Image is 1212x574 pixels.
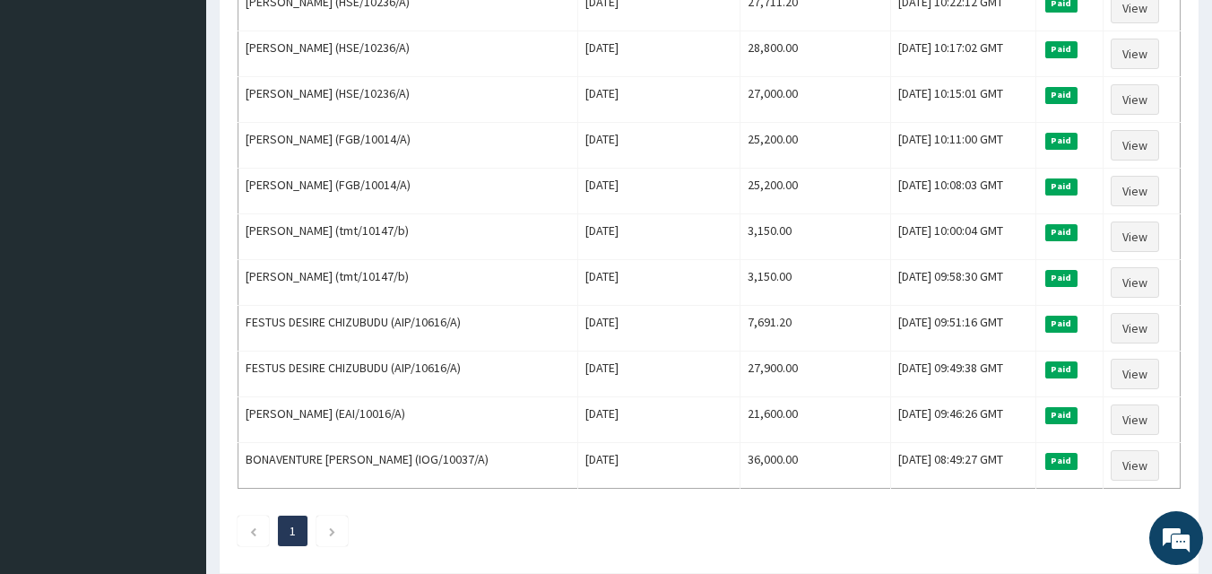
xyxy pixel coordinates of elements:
[1045,453,1078,469] span: Paid
[1045,133,1078,149] span: Paid
[740,260,890,306] td: 3,150.00
[238,306,578,352] td: FESTUS DESIRE CHIZUBUDU (AIP/10616/A)
[1045,178,1078,195] span: Paid
[238,443,578,489] td: BONAVENTURE [PERSON_NAME] (IOG/10037/A)
[1111,313,1159,344] a: View
[1111,222,1159,252] a: View
[891,443,1036,489] td: [DATE] 08:49:27 GMT
[294,9,337,52] div: Minimize live chat window
[740,169,890,214] td: 25,200.00
[891,306,1036,352] td: [DATE] 09:51:16 GMT
[328,523,336,539] a: Next page
[1111,404,1159,435] a: View
[740,214,890,260] td: 3,150.00
[577,123,740,169] td: [DATE]
[891,169,1036,214] td: [DATE] 10:08:03 GMT
[290,523,296,539] a: Page 1 is your current page
[577,397,740,443] td: [DATE]
[740,306,890,352] td: 7,691.20
[1045,224,1078,240] span: Paid
[9,383,342,446] textarea: Type your message and hit 'Enter'
[740,123,890,169] td: 25,200.00
[891,123,1036,169] td: [DATE] 10:11:00 GMT
[891,352,1036,397] td: [DATE] 09:49:38 GMT
[577,31,740,77] td: [DATE]
[891,397,1036,443] td: [DATE] 09:46:26 GMT
[238,123,578,169] td: [PERSON_NAME] (FGB/10014/A)
[1045,270,1078,286] span: Paid
[577,352,740,397] td: [DATE]
[1111,176,1159,206] a: View
[1045,407,1078,423] span: Paid
[238,352,578,397] td: FESTUS DESIRE CHIZUBUDU (AIP/10616/A)
[1111,359,1159,389] a: View
[577,169,740,214] td: [DATE]
[238,260,578,306] td: [PERSON_NAME] (tmt/10147/b)
[891,260,1036,306] td: [DATE] 09:58:30 GMT
[238,169,578,214] td: [PERSON_NAME] (FGB/10014/A)
[577,214,740,260] td: [DATE]
[577,77,740,123] td: [DATE]
[238,31,578,77] td: [PERSON_NAME] (HSE/10236/A)
[238,397,578,443] td: [PERSON_NAME] (EAI/10016/A)
[740,443,890,489] td: 36,000.00
[891,31,1036,77] td: [DATE] 10:17:02 GMT
[577,443,740,489] td: [DATE]
[1045,87,1078,103] span: Paid
[891,214,1036,260] td: [DATE] 10:00:04 GMT
[1111,267,1159,298] a: View
[740,31,890,77] td: 28,800.00
[577,306,740,352] td: [DATE]
[1045,316,1078,332] span: Paid
[1111,450,1159,481] a: View
[1111,39,1159,69] a: View
[740,397,890,443] td: 21,600.00
[1045,41,1078,57] span: Paid
[740,77,890,123] td: 27,000.00
[104,172,247,353] span: We're online!
[238,77,578,123] td: [PERSON_NAME] (HSE/10236/A)
[740,352,890,397] td: 27,900.00
[33,90,73,135] img: d_794563401_company_1708531726252_794563401
[249,523,257,539] a: Previous page
[1111,84,1159,115] a: View
[1045,361,1078,378] span: Paid
[577,260,740,306] td: [DATE]
[238,214,578,260] td: [PERSON_NAME] (tmt/10147/b)
[1111,130,1159,161] a: View
[891,77,1036,123] td: [DATE] 10:15:01 GMT
[93,100,301,124] div: Chat with us now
